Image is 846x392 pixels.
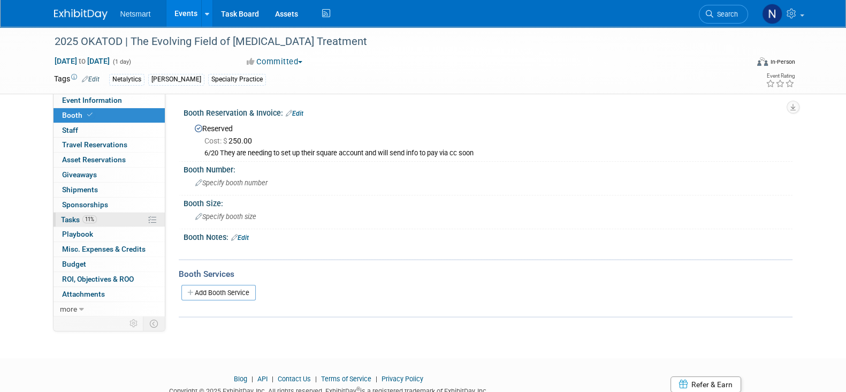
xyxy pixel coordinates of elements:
[112,58,131,65] span: (1 day)
[713,10,738,18] span: Search
[179,268,792,280] div: Booth Services
[184,195,792,209] div: Booth Size:
[373,375,380,383] span: |
[54,213,165,227] a: Tasks11%
[195,179,268,187] span: Specify booth number
[54,56,110,66] span: [DATE] [DATE]
[243,56,307,67] button: Committed
[54,9,108,20] img: ExhibitDay
[313,375,319,383] span: |
[54,272,165,287] a: ROI, Objectives & ROO
[148,74,204,85] div: [PERSON_NAME]
[257,375,268,383] a: API
[204,137,228,145] span: Cost: $
[62,185,98,194] span: Shipments
[62,290,105,298] span: Attachments
[181,285,256,300] a: Add Booth Service
[286,110,303,117] a: Edit
[62,200,108,209] span: Sponsorships
[82,76,100,83] a: Edit
[54,257,165,272] a: Budget
[87,112,93,118] i: Booth reservation complete
[54,108,165,123] a: Booth
[184,105,792,119] div: Booth Reservation & Invoice:
[62,96,122,104] span: Event Information
[62,275,134,283] span: ROI, Objectives & ROO
[269,375,276,383] span: |
[184,229,792,243] div: Booth Notes:
[54,183,165,197] a: Shipments
[757,57,768,66] img: Format-Inperson.png
[204,149,784,158] div: 6/20 They are needing to set up their square account and will send info to pay via cc soon
[54,168,165,182] a: Giveaways
[54,302,165,316] a: more
[699,5,748,24] a: Search
[278,375,311,383] a: Contact Us
[62,260,86,268] span: Budget
[192,120,784,158] div: Reserved
[62,140,127,149] span: Travel Reservations
[125,316,143,330] td: Personalize Event Tab Strip
[62,126,78,134] span: Staff
[54,153,165,167] a: Asset Reservations
[685,56,795,72] div: Event Format
[54,198,165,212] a: Sponsorships
[61,215,97,224] span: Tasks
[62,155,126,164] span: Asset Reservations
[54,287,165,301] a: Attachments
[249,375,256,383] span: |
[54,123,165,138] a: Staff
[143,316,165,330] td: Toggle Event Tabs
[54,242,165,257] a: Misc. Expenses & Credits
[120,10,151,18] span: Netsmart
[204,137,256,145] span: 250.00
[765,73,794,79] div: Event Rating
[62,111,95,119] span: Booth
[82,215,97,223] span: 11%
[54,138,165,152] a: Travel Reservations
[51,32,732,51] div: 2025 OKATOD | The Evolving Field of [MEDICAL_DATA] Treatment
[321,375,371,383] a: Terms of Service
[382,375,423,383] a: Privacy Policy
[231,234,249,242] a: Edit
[234,375,247,383] a: Blog
[195,213,256,221] span: Specify booth size
[77,57,87,65] span: to
[356,386,360,392] sup: ®
[54,73,100,86] td: Tags
[184,162,792,175] div: Booth Number:
[762,4,782,24] img: Nina Finn
[62,245,146,253] span: Misc. Expenses & Credits
[769,58,795,66] div: In-Person
[62,230,93,238] span: Playbook
[208,74,266,85] div: Specialty Practice
[54,227,165,242] a: Playbook
[62,170,97,179] span: Giveaways
[54,93,165,108] a: Event Information
[60,305,77,313] span: more
[109,74,144,85] div: Netalytics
